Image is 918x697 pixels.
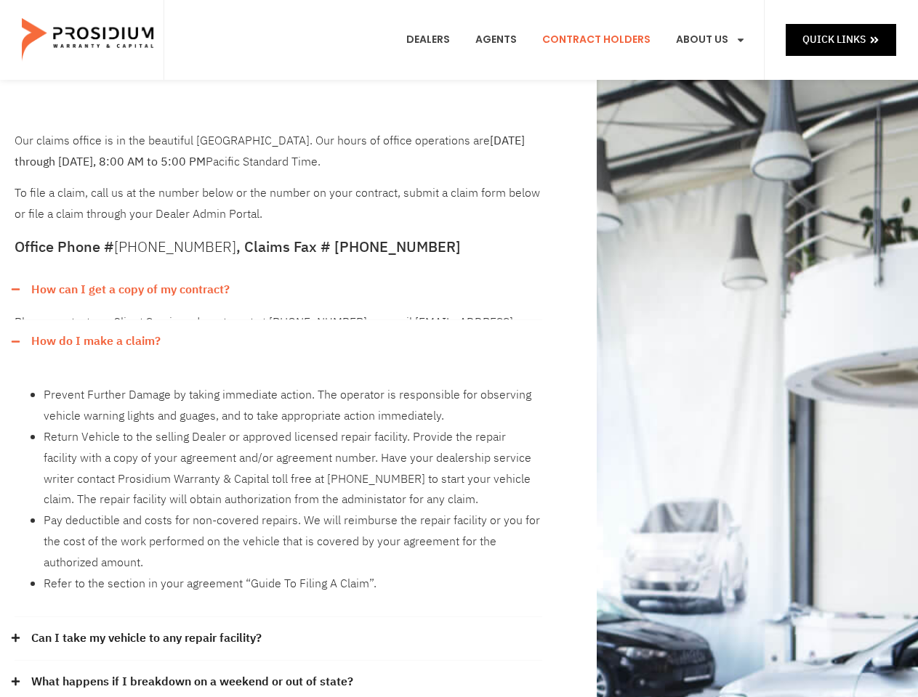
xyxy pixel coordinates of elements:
[15,132,525,171] b: [DATE] through [DATE], 8:00 AM to 5:00 PM
[114,236,236,258] a: [PHONE_NUMBER]
[31,280,230,301] a: How can I get a copy of my contract?
[31,628,262,649] a: Can I take my vehicle to any repair facility?
[15,269,542,311] div: How can I get a copy of my contract?
[31,672,353,693] a: What happens if I breakdown on a weekend or out of state?
[665,13,757,67] a: About Us
[15,131,542,225] div: To file a claim, call us at the number below or the number on your contract, submit a claim form ...
[31,331,161,352] a: How do I make a claim?
[44,385,542,427] li: Prevent Further Damage by taking immediate action. The operator is responsible for observing vehi...
[15,311,542,319] div: How can I get a copy of my contract?
[802,30,866,49] span: Quick Links
[15,362,542,617] div: How do I make a claim?
[395,13,461,67] a: Dealers
[44,510,542,573] li: Pay deductible and costs for non-covered repairs. We will reimburse the repair facility or you fo...
[531,13,661,67] a: Contract Holders
[15,240,542,254] h5: Office Phone # , Claims Fax # [PHONE_NUMBER]
[786,24,896,55] a: Quick Links
[15,320,542,363] div: How do I make a claim?
[15,131,542,173] p: Our claims office is in the beautiful [GEOGRAPHIC_DATA]. Our hours of office operations are Pacif...
[44,427,542,510] li: Return Vehicle to the selling Dealer or approved licensed repair facility. Provide the repair fac...
[395,13,757,67] nav: Menu
[15,617,542,661] div: Can I take my vehicle to any repair facility?
[464,13,528,67] a: Agents
[44,574,542,595] li: Refer to the section in your agreement “Guide To Filing A Claim”.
